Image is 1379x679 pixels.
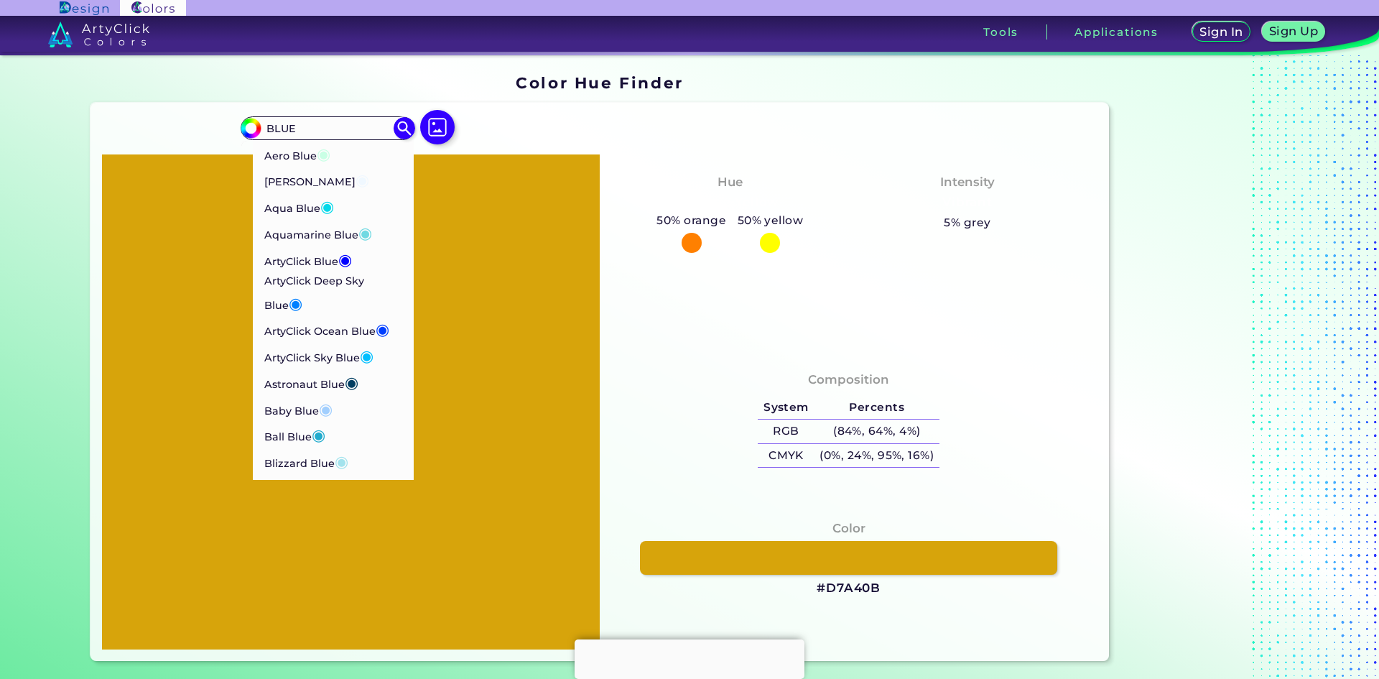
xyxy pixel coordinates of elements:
h1: Color Hue Finder [516,72,683,93]
p: [PERSON_NAME] [264,475,369,502]
h3: Tools [983,27,1018,37]
p: Aqua Blue [264,193,334,220]
p: ArtyClick Ocean Blue [264,316,389,343]
h5: CMYK [758,444,814,468]
p: [PERSON_NAME] [264,167,369,193]
h5: 50% yellow [732,211,809,230]
h4: Hue [718,172,743,193]
span: ◉ [312,425,325,444]
span: ◉ [320,197,334,216]
p: Aquamarine Blue [264,220,372,246]
span: ◉ [317,144,330,163]
img: logo_artyclick_colors_white.svg [48,22,149,47]
span: ◉ [289,294,302,313]
p: Aero Blue [264,141,330,167]
h3: Orange-Yellow [675,194,785,211]
h5: Percents [814,396,939,420]
p: ArtyClick Blue [264,246,352,273]
span: ◉ [356,170,369,189]
p: Baby Blue [264,396,333,422]
a: Sign In [1194,22,1249,41]
h4: Color [832,518,865,539]
h4: Composition [808,369,889,390]
p: ArtyClick Deep Sky Blue [264,272,402,316]
span: ◉ [335,452,348,471]
h5: Sign Up [1271,26,1317,37]
h3: Vibrant [937,194,999,211]
iframe: Advertisement [1115,69,1294,667]
input: type color.. [261,119,394,138]
p: Ball Blue [264,422,325,448]
span: ◉ [376,320,389,338]
a: Sign Up [1264,22,1323,41]
span: ◉ [358,223,372,242]
img: icon search [394,117,415,139]
h3: Applications [1074,27,1159,37]
h4: Intensity [940,172,995,193]
img: icon picture [420,110,455,144]
h5: (0%, 24%, 95%, 16%) [814,444,939,468]
p: Astronaut Blue [264,369,358,396]
h5: System [758,396,814,420]
p: ArtyClick Sky Blue [264,343,373,369]
h5: (84%, 64%, 4%) [814,420,939,443]
span: ◉ [360,346,373,365]
span: ◉ [338,250,352,269]
iframe: Advertisement [575,639,804,675]
img: ArtyClick Design logo [60,1,108,15]
p: Blizzard Blue [264,448,348,475]
h3: #D7A40B [817,580,881,597]
span: ◉ [356,479,369,497]
h5: Sign In [1201,27,1242,37]
span: ◉ [345,373,358,392]
h5: 50% orange [651,211,732,230]
h5: RGB [758,420,814,443]
span: ◉ [319,399,333,418]
h5: 5% grey [944,213,990,232]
